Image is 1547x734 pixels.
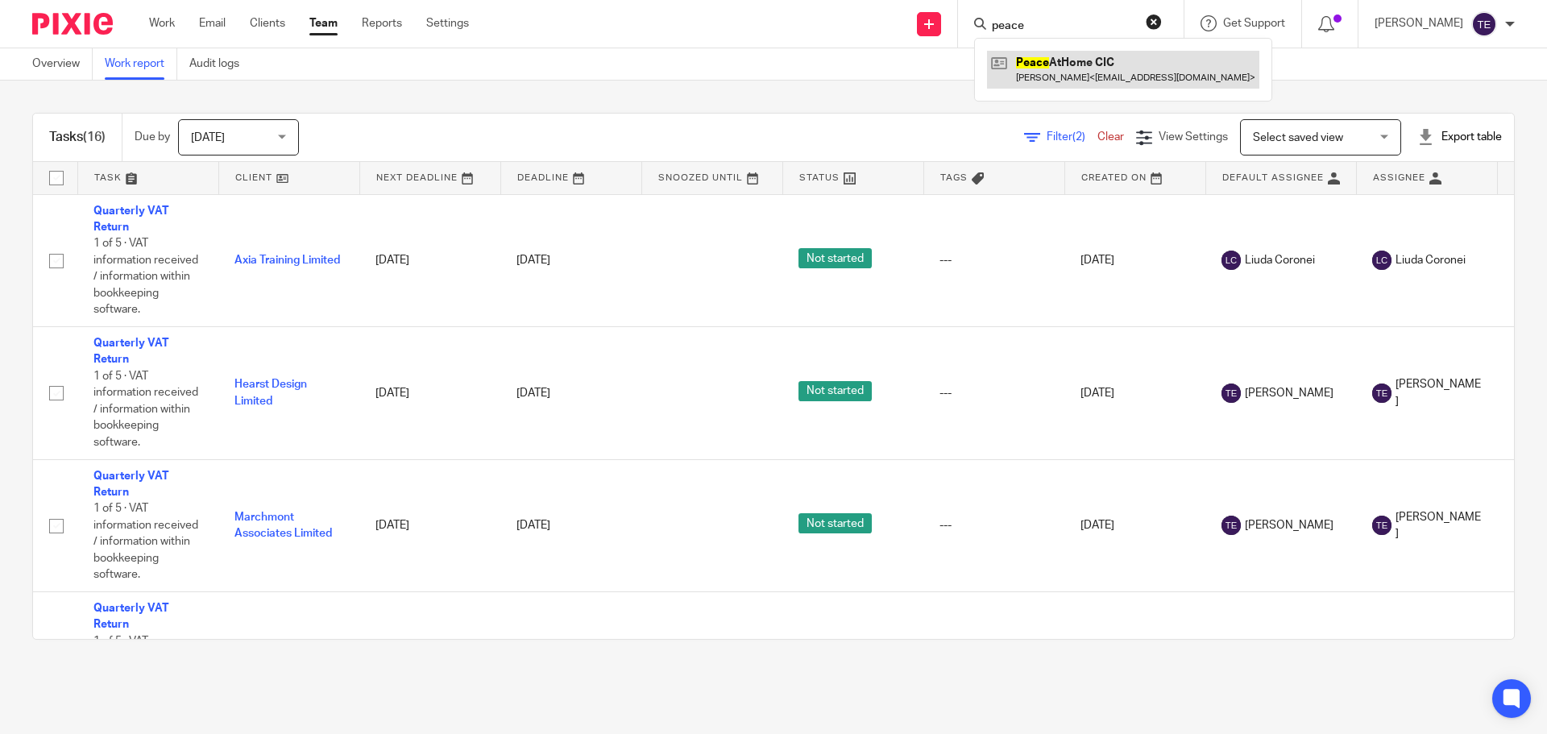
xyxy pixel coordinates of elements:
td: [DATE] [1064,592,1205,725]
td: [DATE] [359,194,500,327]
div: --- [939,252,1048,268]
span: Get Support [1223,18,1285,29]
div: --- [939,517,1048,533]
a: Work [149,15,175,31]
span: [PERSON_NAME] [1396,509,1481,542]
img: Pixie [32,13,113,35]
td: [DATE] [1064,327,1205,460]
td: [DATE] [1064,194,1205,327]
span: Liuda Coronei [1245,252,1315,268]
span: [PERSON_NAME] [1245,517,1333,533]
img: svg%3E [1372,516,1391,535]
span: [PERSON_NAME] [1245,385,1333,401]
td: [DATE] [359,327,500,460]
div: [DATE] [516,385,625,401]
span: View Settings [1159,131,1228,143]
span: 1 of 5 · VAT information received / information within bookkeeping software. [93,636,198,713]
img: svg%3E [1221,384,1241,403]
a: Hearst Design Limited [234,379,307,406]
a: Audit logs [189,48,251,80]
div: [DATE] [516,252,625,268]
span: [PERSON_NAME] [1396,376,1481,409]
p: Due by [135,129,170,145]
input: Search [990,19,1135,34]
h1: Tasks [49,129,106,146]
div: Export table [1417,129,1502,145]
span: Not started [798,248,872,268]
a: Quarterly VAT Return [93,471,169,498]
img: svg%3E [1372,251,1391,270]
a: Work report [105,48,177,80]
span: 1 of 5 · VAT information received / information within bookkeeping software. [93,503,198,580]
span: Not started [798,381,872,401]
td: [DATE] [359,592,500,725]
img: svg%3E [1372,384,1391,403]
img: svg%3E [1221,251,1241,270]
td: [DATE] [1064,459,1205,592]
button: Clear [1146,14,1162,30]
span: [DATE] [191,132,225,143]
span: Not started [798,513,872,533]
img: svg%3E [1221,516,1241,535]
span: (2) [1072,131,1085,143]
span: Select saved view [1253,132,1343,143]
span: Tags [940,173,968,182]
a: Quarterly VAT Return [93,338,169,365]
p: [PERSON_NAME] [1375,15,1463,31]
a: Quarterly VAT Return [93,603,169,630]
span: 1 of 5 · VAT information received / information within bookkeeping software. [93,371,198,448]
div: [DATE] [516,517,625,533]
a: Quarterly VAT Return [93,205,169,233]
span: 1 of 5 · VAT information received / information within bookkeeping software. [93,238,198,315]
a: Marchmont Associates Limited [234,512,332,539]
a: Email [199,15,226,31]
a: Reports [362,15,402,31]
a: Clear [1097,131,1124,143]
span: Filter [1047,131,1097,143]
a: Team [309,15,338,31]
td: [DATE] [359,459,500,592]
span: (16) [83,131,106,143]
div: --- [939,385,1048,401]
a: Overview [32,48,93,80]
a: Clients [250,15,285,31]
a: Settings [426,15,469,31]
a: Axia Training Limited [234,255,340,266]
img: svg%3E [1471,11,1497,37]
span: Liuda Coronei [1396,252,1466,268]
